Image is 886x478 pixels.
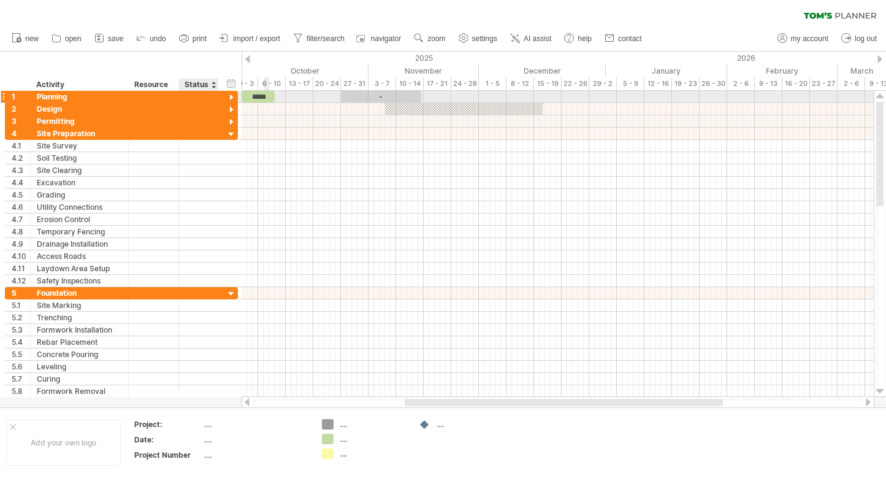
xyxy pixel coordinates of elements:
div: Formwork Installation [37,324,122,336]
a: help [561,31,595,47]
div: 5.3 [12,324,30,336]
a: AI assist [507,31,555,47]
span: open [65,34,82,43]
div: Add your own logo [6,420,121,466]
div: 4.12 [12,275,30,287]
div: 5.7 [12,373,30,385]
a: contact [601,31,646,47]
span: zoom [427,34,445,43]
a: navigator [354,31,405,47]
div: .... [204,419,307,430]
div: Project: [134,419,202,430]
div: Laydown Area Setup [37,263,122,274]
div: November 2025 [369,64,479,77]
span: import / export [233,34,280,43]
div: 1 - 5 [479,77,506,90]
a: settings [456,31,501,47]
div: Soil Testing [37,152,122,164]
div: Formwork Removal [37,385,122,397]
div: 4.2 [12,152,30,164]
a: log out [838,31,880,47]
span: navigator [371,34,401,43]
div: Rebar Placement [37,336,122,348]
div: Activity [36,79,121,91]
a: open [48,31,85,47]
div: Foundation [37,287,122,299]
a: new [9,31,42,47]
div: Site Marking [37,299,122,311]
span: AI assist [524,34,551,43]
div: 3 [12,115,30,127]
div: Utility Connections [37,201,122,213]
div: 4.11 [12,263,30,274]
span: undo [150,34,166,43]
div: 2 [12,103,30,115]
span: contact [618,34,642,43]
span: print [193,34,207,43]
div: 4.7 [12,214,30,225]
a: filter/search [290,31,348,47]
div: Concrete Pouring [37,349,122,360]
div: 3 - 7 [369,77,396,90]
span: log out [855,34,877,43]
div: .... [340,449,407,459]
div: 4.3 [12,164,30,176]
div: .... [204,434,307,445]
span: filter/search [307,34,345,43]
div: 8 - 12 [506,77,534,90]
div: 5.1 [12,299,30,311]
div: 12 - 16 [644,77,672,90]
div: Status [185,79,212,91]
div: 4.5 [12,189,30,201]
div: Resource [134,79,172,91]
div: January 2026 [606,64,727,77]
span: new [25,34,39,43]
div: 15 - 19 [534,77,562,90]
div: 4.6 [12,201,30,213]
div: 19 - 23 [672,77,700,90]
div: .... [204,450,307,460]
div: Drainage Installation [37,238,122,250]
div: Erosion Control [37,214,122,225]
div: .... [340,419,407,430]
div: 17 - 21 [424,77,451,90]
div: Design [37,103,122,115]
a: zoom [411,31,449,47]
div: 2 - 6 [727,77,755,90]
div: 5.2 [12,312,30,323]
div: Permitting [37,115,122,127]
a: undo [133,31,170,47]
div: 5 [12,287,30,299]
div: 5.6 [12,361,30,372]
div: 4.8 [12,226,30,237]
div: 2 - 6 [838,77,865,90]
div: 27 - 31 [341,77,369,90]
div: 26 - 30 [700,77,727,90]
div: Excavation [37,177,122,188]
div: 6 - 10 [258,77,286,90]
div: Date: [134,434,202,445]
a: print [176,31,210,47]
div: Trenching [37,312,122,323]
div: 13 - 17 [286,77,313,90]
div: Access Roads [37,250,122,262]
div: Temporary Fencing [37,226,122,237]
div: 4.1 [12,140,30,152]
div: 5.4 [12,336,30,348]
div: .... [437,419,503,430]
div: 10 - 14 [396,77,424,90]
span: save [108,34,123,43]
span: settings [472,34,497,43]
div: 5.5 [12,349,30,360]
div: 5.8 [12,385,30,397]
div: Site Survey [37,140,122,152]
div: 29 - 2 [589,77,617,90]
div: Planning [37,91,122,102]
div: 23 - 27 [810,77,838,90]
div: February 2026 [727,64,838,77]
div: Site Preparation [37,128,122,139]
div: Leveling [37,361,122,372]
a: my account [774,31,832,47]
div: 9 - 13 [755,77,782,90]
div: 1 [12,91,30,102]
